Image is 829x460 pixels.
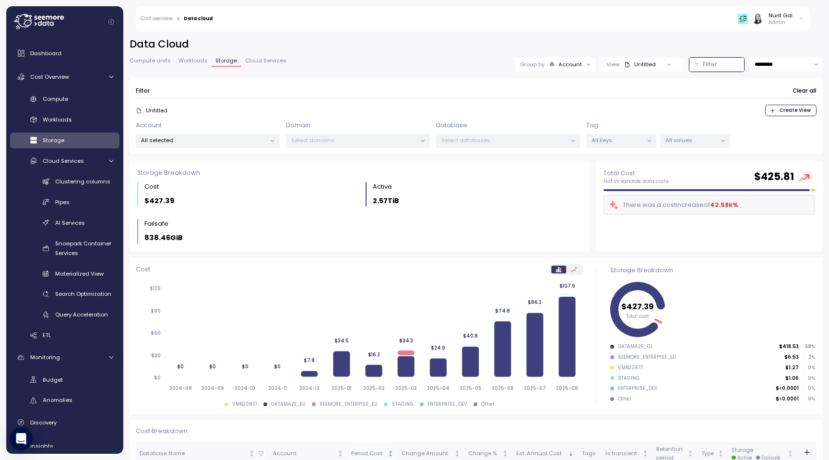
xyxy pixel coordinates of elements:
p: Filter [136,86,150,96]
p: Filter [703,60,717,69]
p: $1.27 [785,364,799,371]
span: Workloads [43,116,72,123]
a: Snowpark Container Services [10,235,119,261]
a: Clustering columns [10,173,119,189]
span: Create View [780,105,811,116]
tspan: $0 [241,363,248,370]
p: View: [606,61,620,68]
p: Select domains [291,136,416,144]
a: Monitoring [10,348,119,367]
div: ENTERPRISE_DEV [618,385,658,392]
p: Total Cost [604,169,669,178]
a: Pipes [10,194,119,210]
div: DATAMAZE_EU [618,343,652,350]
div: Database Name [140,449,247,458]
p: Cost [136,265,150,274]
div: Not sorted [502,450,509,457]
div: Period Cost [351,449,386,458]
p: $<0.0001 [776,396,799,402]
p: Database [436,121,467,130]
p: Flat vs variable data costs [604,178,669,185]
span: Storage [215,58,237,63]
a: Insights [10,436,119,456]
span: Search Optimization [55,290,111,298]
div: Not sorted [249,450,255,457]
tspan: $0 [154,375,161,381]
span: Snowpark Container Services [55,240,111,257]
a: Dashboard [10,44,119,63]
p: 0 % [803,364,815,371]
h2: $ 425.81 [754,170,794,184]
span: Materialized View [55,270,104,278]
tspan: $24.9 [431,345,445,351]
tspan: 2025-05 [460,385,482,391]
div: Other [618,396,631,402]
div: VMB20877 [618,364,643,371]
a: Query Acceleration [10,307,119,323]
div: Active [373,182,392,192]
div: Data cloud [184,16,213,21]
a: Search Optimization [10,286,119,302]
a: AI Services [10,215,119,230]
span: Insights [30,442,53,450]
span: Budget [43,376,63,384]
a: ETL [10,327,119,343]
p: 838.46GiB [144,232,183,243]
tspan: $7.8 [304,357,315,363]
p: All values [665,136,717,144]
div: Type [701,449,716,458]
p: Admin [769,19,793,26]
h2: Data Cloud [130,37,823,51]
a: Workloads [10,112,119,128]
tspan: 2024-08 [169,385,192,391]
p: Account [136,121,162,130]
button: Filter [689,58,744,72]
tspan: 2025-06 [492,385,514,391]
p: Tag [586,121,598,130]
tspan: $90 [151,308,161,314]
tspan: 2025-04 [427,385,450,391]
span: Monitoring [30,353,60,361]
tspan: $34.5 [334,338,349,344]
tspan: $0 [209,363,216,370]
div: Storage Breakdown [137,168,582,178]
p: $1.06 [785,375,799,382]
a: Materialized View [10,266,119,281]
p: 0 % [803,375,815,382]
a: Compute [10,91,119,107]
tspan: $107.9 [559,283,575,289]
img: 65f98ecb31a39d60f1f315eb.PNG [738,13,748,24]
div: STAGING [618,375,640,382]
div: Not sorted [642,450,649,457]
div: Storage Breakdown [610,266,815,275]
span: Workloads [178,58,208,63]
a: Anomalies [10,392,119,408]
div: STAGING [392,401,414,408]
tspan: $16.2 [367,351,379,357]
tspan: $40.8 [463,333,478,339]
span: AI Services [55,219,85,227]
p: 2.57TiB [373,195,399,206]
span: Dashboard [30,49,61,57]
div: Other [481,401,495,408]
div: Not sorted [717,450,724,457]
span: Clear all [793,85,816,97]
div: Est. Annual Cost [516,449,566,458]
div: Not sorted [787,450,793,457]
div: 42.58k % [710,200,738,210]
div: Change Amount [402,449,452,458]
img: ACg8ocIVugc3DtI--ID6pffOeA5XcvoqExjdOmyrlhjOptQpqjom7zQ=s96-c [752,13,762,24]
span: Cloud Services [245,58,286,63]
tspan: 2024-11 [268,385,286,391]
span: ETL [43,331,51,339]
tspan: 2024-12 [299,385,320,391]
p: 0 % [803,396,815,402]
a: Storage [10,133,119,148]
p: $427.39 [144,195,174,206]
p: Cost Breakdown [136,426,817,436]
p: $<0.0001 [776,385,799,392]
tspan: $30 [151,352,161,359]
tspan: $86.2 [528,299,542,305]
div: ENTERPRISE_DEV [427,401,467,408]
